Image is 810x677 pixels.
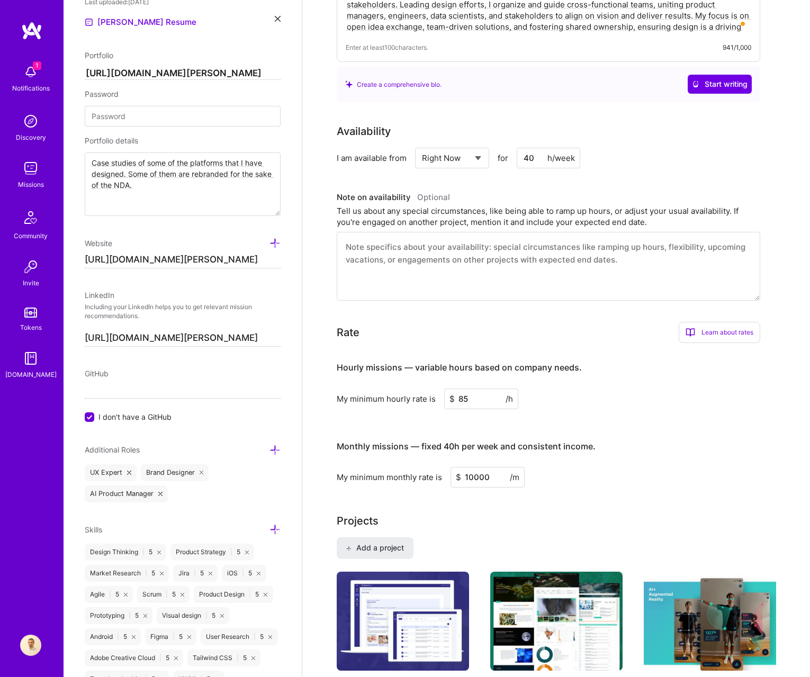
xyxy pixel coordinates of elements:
[337,472,442,483] div: My minimum monthly rate is
[200,471,204,475] i: icon Close
[346,42,428,53] span: Enter at least 100 characters.
[337,513,379,529] div: Projects
[85,369,109,378] span: GitHub
[137,586,190,603] div: Scrum 5
[85,18,93,26] img: Resume
[18,179,44,190] div: Missions
[209,572,212,575] i: icon Close
[268,635,272,639] i: icon Close
[145,569,147,577] span: |
[510,472,519,483] span: /m
[451,467,525,488] input: XXX
[132,635,136,639] i: icon Close
[85,464,137,481] div: UX Expert
[417,192,450,202] span: Optional
[170,544,254,561] div: Product Strategy 5
[337,152,407,164] div: I am available from
[275,16,281,22] i: icon Close
[679,322,760,343] div: Learn about rates
[257,572,260,575] i: icon Close
[85,525,102,534] span: Skills
[337,572,469,671] img: Product Designer for Messaging and Discounting Web App
[222,565,266,582] div: iOS 5
[20,322,42,333] div: Tokens
[17,635,44,656] a: User Avatar
[20,61,41,83] img: bell
[249,590,251,599] span: |
[337,324,359,340] div: Rate
[20,635,41,656] img: User Avatar
[337,123,391,139] div: Availability
[20,158,41,179] img: teamwork
[166,590,168,599] span: |
[85,291,114,300] span: LinkedIn
[251,656,255,660] i: icon Close
[187,649,260,666] div: Tailwind CSS 5
[117,633,119,641] span: |
[145,628,196,645] div: Figma 5
[85,445,140,454] span: Additional Roles
[345,79,442,90] div: Create a comprehensive bio.
[85,16,196,29] a: [PERSON_NAME] Resume
[242,569,244,577] span: |
[194,586,273,603] div: Product Design 5
[723,42,751,53] div: 941/1,000
[142,548,145,556] span: |
[33,61,41,70] span: 1
[85,544,166,561] div: Design Thinking 5
[498,152,508,164] span: for
[449,393,455,404] span: $
[157,550,161,554] i: icon Close
[20,256,41,277] img: Invite
[194,569,196,577] span: |
[187,635,191,639] i: icon Close
[173,633,175,641] span: |
[490,572,623,671] img: Cloud Based Genomic Data Storage Analysis Portal
[444,389,518,409] input: XXX
[157,607,229,624] div: Visual design 5
[345,80,353,88] i: icon SuggestedTeams
[688,75,752,94] button: Start writing
[174,656,178,660] i: icon Close
[85,88,281,100] div: Password
[5,369,57,380] div: [DOMAIN_NAME]
[109,590,111,599] span: |
[346,543,403,553] span: Add a project
[20,111,41,132] img: discovery
[337,189,450,205] div: Note on availability
[159,654,161,662] span: |
[85,565,169,582] div: Market Research 5
[205,611,208,620] span: |
[85,485,168,502] div: AI Product Manager
[692,79,748,89] span: Start writing
[24,308,37,318] img: tokens
[85,251,281,268] input: http://...
[124,593,128,597] i: icon Close
[547,152,575,164] div: h/week
[18,205,43,230] img: Community
[98,411,172,422] span: I don't have a GitHub
[245,550,249,554] i: icon Close
[264,593,267,597] i: icon Close
[85,586,133,603] div: Agile 5
[85,628,141,645] div: Android 5
[337,205,760,228] div: Tell us about any special circumstances, like being able to ramp up hours, or adjust your usual a...
[85,152,281,216] textarea: Case studies of some of the platforms that I have designed. Some of them are rebranded for the sa...
[85,649,183,666] div: Adobe Creative Cloud 5
[686,328,695,337] i: icon BookOpen
[85,106,281,127] input: Password
[85,303,281,321] p: Including your LinkedIn helps you to get relevant mission recommendations.
[220,614,224,618] i: icon Close
[20,348,41,369] img: guide book
[85,135,281,146] div: Portfolio details
[254,633,256,641] span: |
[129,611,131,620] span: |
[141,464,209,481] div: Brand Designer
[160,572,164,575] i: icon Close
[85,51,113,60] span: Portfolio
[692,80,699,88] i: icon CrystalBallWhite
[337,393,436,404] div: My minimum hourly rate is
[12,83,50,94] div: Notifications
[337,441,596,452] h4: Monthly missions — fixed 40h per week and consistent income.
[21,21,42,40] img: logo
